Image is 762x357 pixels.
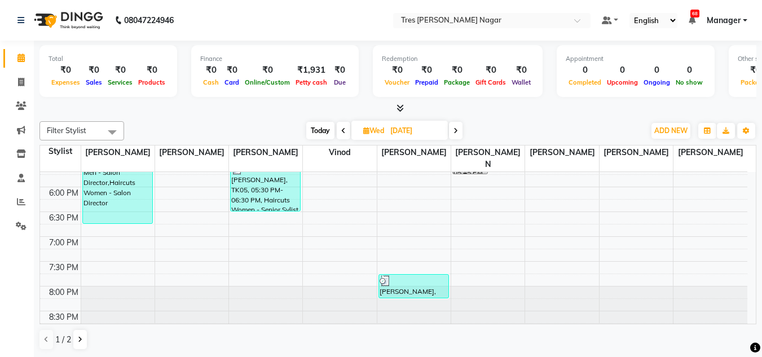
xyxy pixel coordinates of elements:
div: Stylist [40,146,81,157]
div: 6:30 PM [47,212,81,224]
div: ₹0 [242,64,293,77]
span: Petty cash [293,78,330,86]
span: Voucher [382,78,412,86]
div: ₹1,931 [293,64,330,77]
div: ₹0 [382,64,412,77]
span: [PERSON_NAME] [673,146,747,160]
div: ₹0 [200,64,222,77]
div: Redemption [382,54,534,64]
span: Sales [83,78,105,86]
div: ₹0 [412,64,441,77]
div: [PERSON_NAME], TK02, 04:45 PM-06:45 PM, Haircut Men - Salon Director,Haircuts Women - Salon Director [83,126,152,223]
div: ₹0 [330,64,350,77]
span: Manager [707,15,741,27]
span: Expenses [49,78,83,86]
span: Filter Stylist [47,126,86,135]
div: ₹0 [83,64,105,77]
span: Ongoing [641,78,673,86]
div: ₹0 [105,64,135,77]
span: 68 [690,10,699,17]
span: Due [331,78,349,86]
div: 7:00 PM [47,237,81,249]
span: [PERSON_NAME] [155,146,228,160]
b: 08047224946 [124,5,174,36]
div: [PERSON_NAME], TK06, 07:45 PM-08:15 PM, Styling - Shampoo & conditioner [379,275,448,298]
div: 0 [641,64,673,77]
div: Appointment [566,54,706,64]
div: ₹0 [222,64,242,77]
span: Prepaid [412,78,441,86]
span: Package [441,78,473,86]
div: Finance [200,54,350,64]
div: 6:00 PM [47,187,81,199]
span: [PERSON_NAME] [81,146,155,160]
div: 0 [673,64,706,77]
div: Total [49,54,168,64]
div: [PERSON_NAME], TK05, 05:30 PM-06:30 PM, Haircuts Women - Senior Sylist [231,163,300,211]
img: logo [29,5,106,36]
button: ADD NEW [651,123,690,139]
span: Cash [200,78,222,86]
div: 0 [604,64,641,77]
span: Services [105,78,135,86]
span: [PERSON_NAME] [377,146,451,160]
div: 8:00 PM [47,287,81,298]
span: Gift Cards [473,78,509,86]
span: Upcoming [604,78,641,86]
span: Wed [360,126,387,135]
span: Vinod [303,146,376,160]
div: ₹0 [135,64,168,77]
span: Products [135,78,168,86]
span: Card [222,78,242,86]
span: [PERSON_NAME] [600,146,673,160]
span: Wallet [509,78,534,86]
span: 1 / 2 [55,334,71,346]
span: Completed [566,78,604,86]
div: 0 [566,64,604,77]
div: ₹0 [49,64,83,77]
div: 7:30 PM [47,262,81,274]
div: ₹0 [441,64,473,77]
span: ADD NEW [654,126,688,135]
div: ₹0 [509,64,534,77]
span: [PERSON_NAME] N [451,146,525,171]
span: Online/Custom [242,78,293,86]
span: [PERSON_NAME] [525,146,598,160]
div: 8:30 PM [47,311,81,323]
span: [PERSON_NAME] [229,146,302,160]
div: ₹0 [473,64,509,77]
input: 2025-09-03 [387,122,443,139]
span: No show [673,78,706,86]
span: Today [306,122,334,139]
a: 68 [689,15,695,25]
